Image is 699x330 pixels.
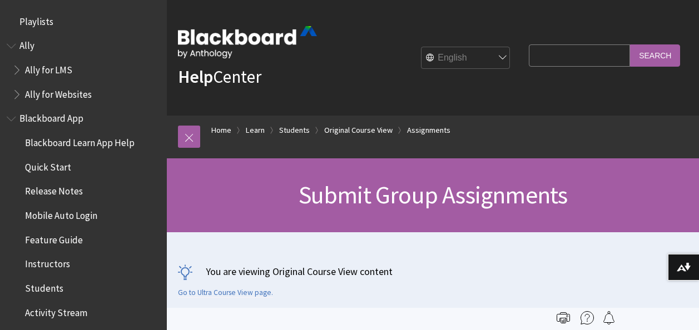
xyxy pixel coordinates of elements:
[178,66,261,88] a: HelpCenter
[25,255,70,270] span: Instructors
[25,133,135,148] span: Blackboard Learn App Help
[19,12,53,27] span: Playlists
[178,26,317,58] img: Blackboard by Anthology
[211,123,231,137] a: Home
[630,44,680,66] input: Search
[25,61,72,76] span: Ally for LMS
[178,288,273,298] a: Go to Ultra Course View page.
[422,47,510,69] select: Site Language Selector
[7,12,160,31] nav: Book outline for Playlists
[407,123,450,137] a: Assignments
[178,264,688,278] p: You are viewing Original Course View content
[581,311,594,324] img: More help
[557,311,570,324] img: Print
[279,123,310,137] a: Students
[25,303,87,318] span: Activity Stream
[19,37,34,52] span: Ally
[25,158,71,173] span: Quick Start
[299,179,568,210] span: Submit Group Assignments
[25,279,63,294] span: Students
[25,231,83,246] span: Feature Guide
[246,123,265,137] a: Learn
[25,182,83,197] span: Release Notes
[178,66,213,88] strong: Help
[7,37,160,104] nav: Book outline for Anthology Ally Help
[25,206,97,221] span: Mobile Auto Login
[324,123,393,137] a: Original Course View
[19,109,83,124] span: Blackboard App
[602,311,616,324] img: Follow this page
[25,85,92,100] span: Ally for Websites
